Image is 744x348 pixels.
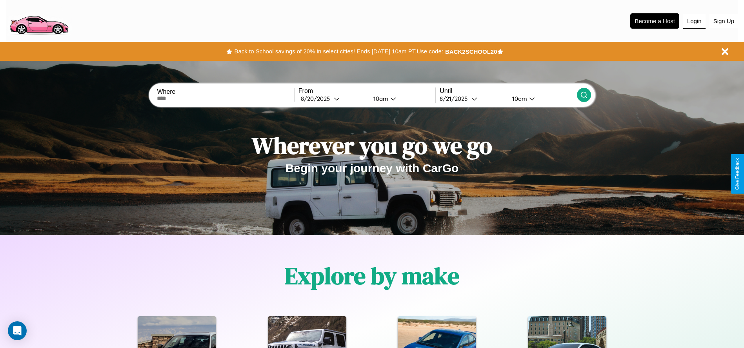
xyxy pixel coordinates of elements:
div: Open Intercom Messenger [8,321,27,340]
h1: Explore by make [285,260,459,292]
div: 8 / 21 / 2025 [440,95,471,102]
button: 8/20/2025 [298,95,367,103]
div: 8 / 20 / 2025 [301,95,334,102]
button: 10am [367,95,436,103]
b: BACK2SCHOOL20 [445,48,497,55]
div: Give Feedback [735,158,740,190]
button: Become a Host [630,13,679,29]
button: Login [683,14,706,29]
div: 10am [508,95,529,102]
label: Where [157,88,294,95]
img: logo [6,4,72,36]
button: Sign Up [709,14,738,28]
button: 10am [506,95,577,103]
label: Until [440,87,577,95]
div: 10am [369,95,390,102]
label: From [298,87,435,95]
button: Back to School savings of 20% in select cities! Ends [DATE] 10am PT.Use code: [232,46,445,57]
